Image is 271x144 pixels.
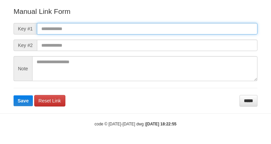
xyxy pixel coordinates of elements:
[14,40,37,51] span: Key #2
[14,23,37,34] span: Key #1
[14,56,32,81] span: Note
[14,95,33,106] button: Save
[18,98,29,103] span: Save
[34,95,65,106] a: Reset Link
[146,122,176,126] strong: [DATE] 18:22:55
[14,6,257,16] p: Manual Link Form
[95,122,176,126] small: code © [DATE]-[DATE] dwg |
[39,98,61,103] span: Reset Link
